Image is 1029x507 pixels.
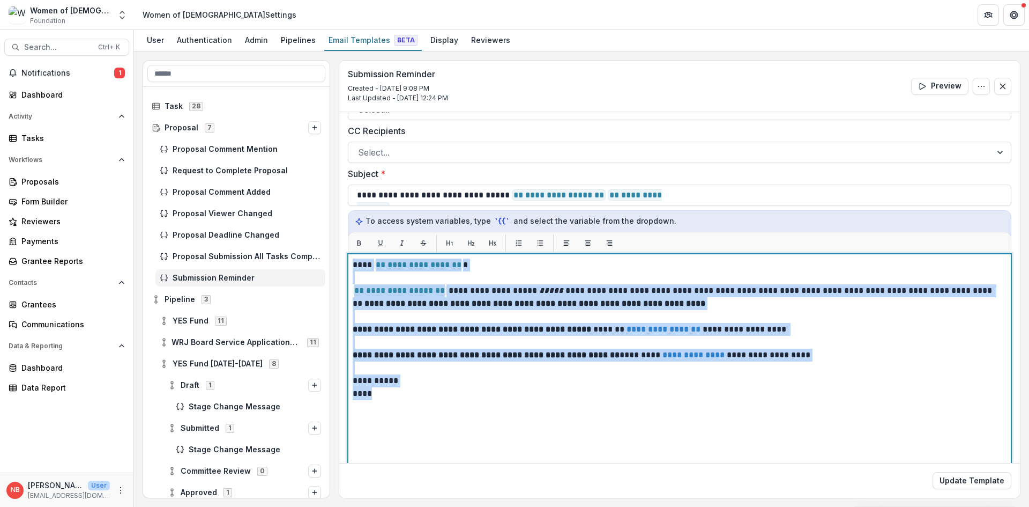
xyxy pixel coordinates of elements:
button: Options [308,121,321,134]
div: Proposal Comment Added [155,183,325,201]
div: Women of [DEMOGRAPHIC_DATA] [30,5,110,16]
span: Beta [394,35,417,46]
span: Contacts [9,279,114,286]
a: Reviewers [467,30,514,51]
a: Admin [241,30,272,51]
span: Approved [181,488,217,497]
div: Proposals [21,176,121,187]
a: Grantee Reports [4,252,129,270]
div: Proposal Viewer Changed [155,205,325,222]
span: 28 [189,102,203,111]
span: 1 [206,381,214,390]
div: Pipelines [277,32,320,48]
p: User [88,481,110,490]
p: [EMAIL_ADDRESS][DOMAIN_NAME] [28,491,110,501]
div: Admin [241,32,272,48]
span: 8 [269,359,279,368]
a: Proposals [4,173,129,190]
button: List [532,234,549,252]
div: Authentication [173,32,236,48]
a: User [143,30,168,51]
div: Tasks [21,133,121,144]
span: Stage Change Message [189,445,321,454]
span: Notifications [21,69,114,78]
div: YES Fund [DATE]-[DATE]8 [155,355,325,372]
button: H2 [463,234,480,252]
span: Task [165,102,183,111]
a: Dashboard [4,359,129,377]
div: Task28 [147,98,325,115]
span: 7 [205,123,214,132]
code: `{{` [493,216,511,227]
span: Foundation [30,16,65,26]
a: Grantees [4,296,129,313]
h3: Submission Reminder [348,69,448,79]
a: Tasks [4,129,129,147]
button: Underline [372,234,389,252]
button: Options [973,78,990,95]
div: Display [426,32,463,48]
span: 1 [114,68,125,78]
div: Request to Complete Proposal [155,162,325,179]
button: Open Data & Reporting [4,337,129,355]
span: YES Fund [173,317,208,326]
button: More [114,484,127,497]
nav: breadcrumb [138,7,301,23]
span: 11 [215,317,227,325]
p: To access system variables, type and select the variable from the dropdown. [355,215,1004,227]
span: Committee Review [181,467,251,476]
button: Notifications1 [4,64,129,82]
button: Bold [351,234,368,252]
span: Pipeline [165,295,195,304]
a: Dashboard [4,86,129,104]
div: Data Report [21,382,121,393]
span: Search... [24,43,92,52]
span: Proposal Comment Mention [173,145,321,154]
div: Approved1Options [163,484,325,501]
button: Options [308,379,321,392]
div: Women of [DEMOGRAPHIC_DATA] Settings [143,9,296,20]
span: Data & Reporting [9,342,114,350]
a: Form Builder [4,193,129,210]
span: Stage Change Message [189,402,321,412]
span: 11 [307,338,319,347]
div: Nicki Braun [11,487,20,494]
div: Proposal Deadline Changed [155,226,325,244]
button: Options [308,486,321,499]
button: H1 [441,234,458,252]
span: 3 [202,295,211,304]
div: Proposal Comment Mention [155,141,325,158]
a: Email Templates Beta [324,30,422,51]
button: Search... [4,39,129,56]
span: Proposal Deadline Changed [173,231,321,240]
label: CC Recipients [348,124,1005,137]
button: Options [308,422,321,435]
div: Ctrl + K [96,41,122,53]
label: Subject [348,167,1005,180]
a: Reviewers [4,212,129,230]
button: Get Help [1003,4,1025,26]
div: Grantee Reports [21,255,121,267]
span: YES Fund [DATE]-[DATE] [173,359,263,369]
button: Update Template [933,472,1011,489]
span: Proposal Viewer Changed [173,209,321,218]
span: 0 [257,467,267,475]
img: Women of Reform Judaism [9,6,26,24]
button: Partners [978,4,999,26]
a: Pipelines [277,30,320,51]
div: Email Templates [324,32,422,48]
div: Communications [21,319,121,330]
div: WRJ Board Service Applications 202611 [155,334,325,351]
div: Reviewers [467,32,514,48]
div: Grantees [21,299,121,310]
button: Open Contacts [4,274,129,291]
span: Request to Complete Proposal [173,166,321,175]
a: Display [426,30,463,51]
span: 1 [226,424,234,432]
button: Close [994,78,1011,95]
div: YES Fund11 [155,312,325,329]
span: Proposal Submission All Tasks Completed [173,252,321,261]
p: [PERSON_NAME] [28,480,84,491]
div: User [143,32,168,48]
button: Preview [911,78,968,95]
